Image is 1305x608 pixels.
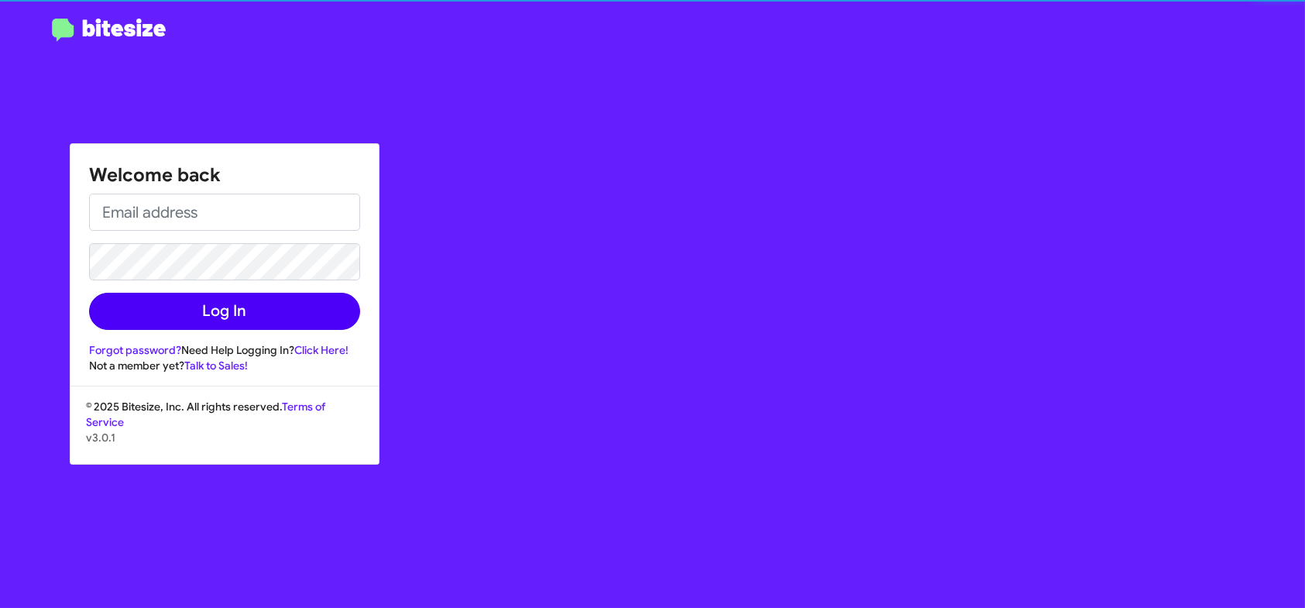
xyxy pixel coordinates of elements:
div: Not a member yet? [89,358,360,373]
input: Email address [89,194,360,231]
p: v3.0.1 [86,430,363,445]
a: Click Here! [294,343,349,357]
h1: Welcome back [89,163,360,187]
button: Log In [89,293,360,330]
div: © 2025 Bitesize, Inc. All rights reserved. [70,399,379,464]
a: Talk to Sales! [184,359,248,373]
div: Need Help Logging In? [89,342,360,358]
a: Forgot password? [89,343,181,357]
a: Terms of Service [86,400,325,429]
